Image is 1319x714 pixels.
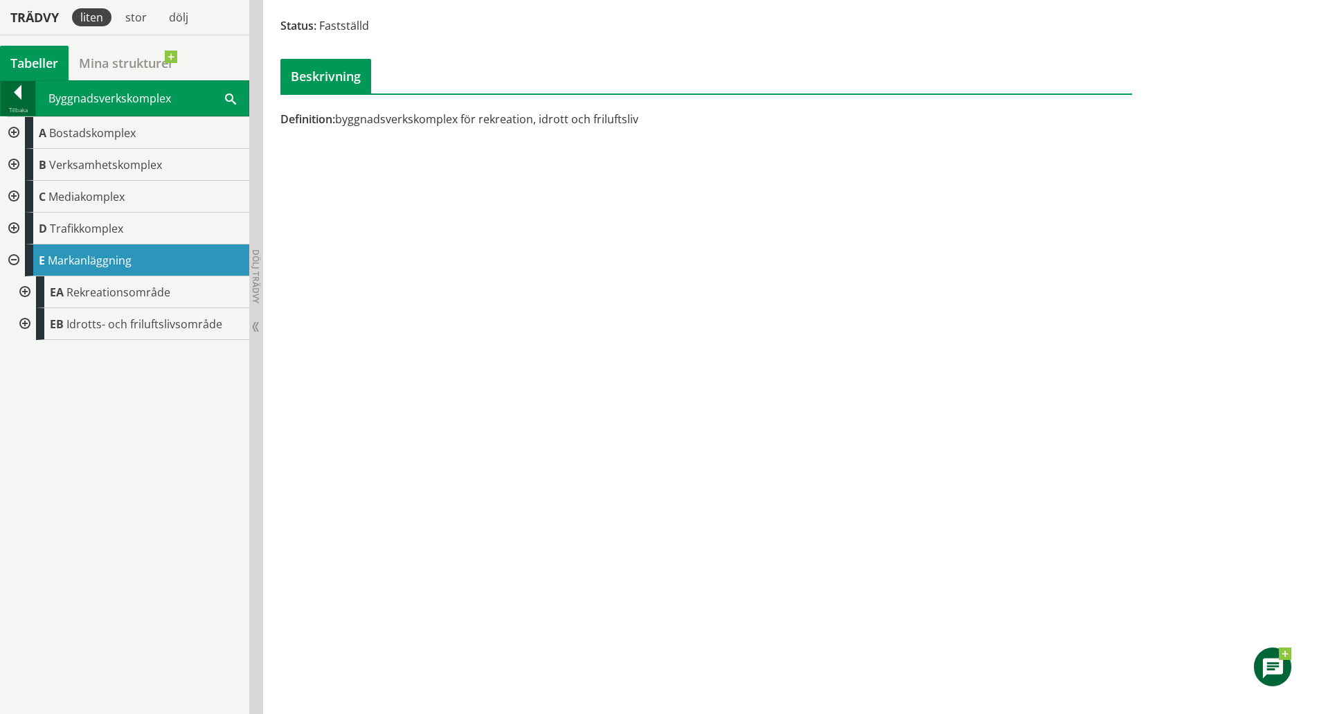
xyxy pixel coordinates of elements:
[69,46,184,80] a: Mina strukturer
[36,81,249,116] div: Byggnadsverkskomplex
[280,111,335,127] span: Definition:
[50,316,64,332] span: EB
[39,221,47,236] span: D
[66,285,170,300] span: Rekreationsområde
[1,105,35,116] div: Tillbaka
[280,59,371,93] div: Beskrivning
[66,316,222,332] span: Idrotts- och friluftslivsområde
[117,8,155,26] div: stor
[49,125,136,141] span: Bostadskomplex
[72,8,111,26] div: liten
[11,276,249,308] div: Gå till informationssidan för CoClass Studio
[225,91,236,105] span: Sök i tabellen
[48,253,132,268] span: Markanläggning
[250,249,262,303] span: Dölj trädvy
[3,10,66,25] div: Trädvy
[39,125,46,141] span: A
[319,18,369,33] span: Fastställd
[39,189,46,204] span: C
[11,308,249,340] div: Gå till informationssidan för CoClass Studio
[49,157,162,172] span: Verksamhetskomplex
[280,111,841,127] div: byggnadsverkskomplex för rekreation, idrott och friluftsliv
[161,8,197,26] div: dölj
[50,285,64,300] span: EA
[280,18,316,33] span: Status:
[48,189,125,204] span: Mediakomplex
[39,157,46,172] span: B
[39,253,45,268] span: E
[50,221,123,236] span: Trafikkomplex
